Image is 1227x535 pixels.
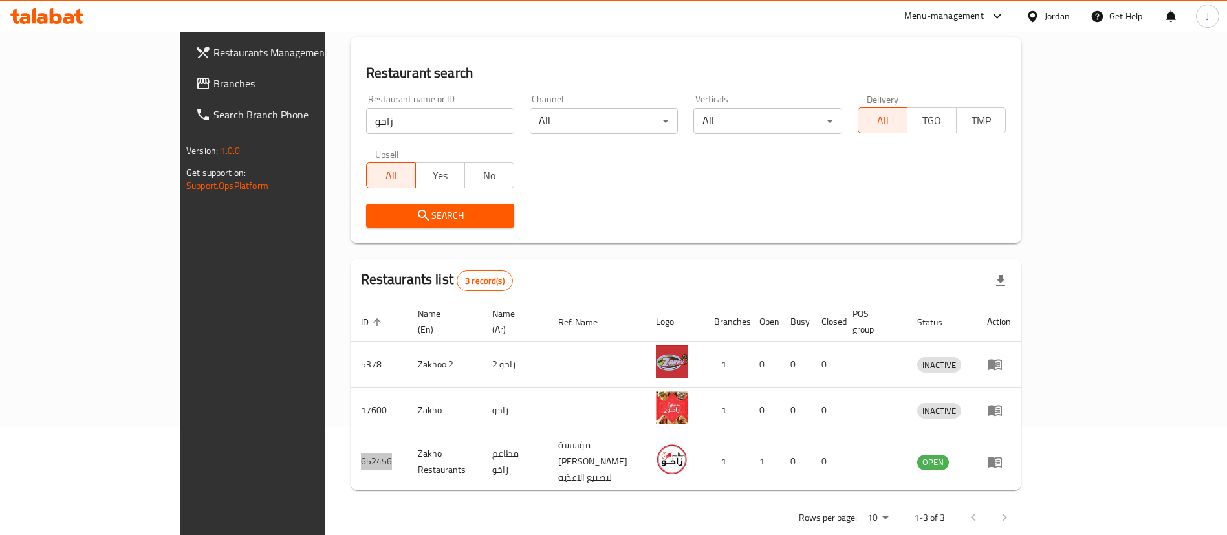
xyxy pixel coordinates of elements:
button: No [464,162,514,188]
th: Action [977,302,1021,342]
span: INACTIVE [917,358,961,373]
td: Zakhoo 2 [407,342,482,388]
input: Search for restaurant name or ID.. [366,108,514,134]
td: Zakho Restaurants [407,433,482,490]
img: Zakho [656,391,688,424]
span: Restaurants Management [213,45,375,60]
span: All [372,166,411,185]
td: Zakho [407,388,482,433]
table: enhanced table [351,302,1021,490]
p: Rows per page: [799,510,857,526]
span: Status [917,314,959,330]
span: Search [376,208,504,224]
td: 0 [780,342,811,388]
th: Logo [646,302,704,342]
span: Search Branch Phone [213,107,375,122]
button: TGO [907,107,957,133]
span: Branches [213,76,375,91]
span: OPEN [917,455,949,470]
a: Branches [185,68,385,99]
button: TMP [956,107,1006,133]
button: Search [366,204,514,228]
div: Rows per page: [862,508,893,528]
span: All [863,111,902,130]
span: ID [361,314,385,330]
td: 1 [749,433,780,490]
div: Menu [987,454,1011,470]
a: Restaurants Management [185,37,385,68]
span: Version: [186,142,218,159]
th: Closed [811,302,842,342]
label: Delivery [867,94,899,104]
button: All [858,107,907,133]
div: All [530,108,678,134]
th: Busy [780,302,811,342]
div: Menu [987,402,1011,418]
td: مطاعم زاخو [482,433,548,490]
button: Yes [415,162,465,188]
td: زاخو [482,388,548,433]
span: 1.0.0 [220,142,240,159]
a: Support.OpsPlatform [186,177,268,194]
button: All [366,162,416,188]
h2: Restaurants list [361,270,513,291]
span: TMP [962,111,1001,130]
img: Zakhoo 2 [656,345,688,378]
span: J [1206,9,1209,23]
td: 0 [811,433,842,490]
span: Name (En) [418,306,466,337]
div: All [693,108,842,134]
th: Open [749,302,780,342]
p: 1-3 of 3 [914,510,945,526]
td: 0 [749,342,780,388]
div: Jordan [1045,9,1070,23]
th: Branches [704,302,749,342]
td: 0 [780,433,811,490]
td: 0 [811,342,842,388]
span: Get support on: [186,164,246,181]
td: 0 [749,388,780,433]
span: Name (Ar) [492,306,532,337]
div: Total records count [457,270,513,291]
div: INACTIVE [917,357,961,373]
div: Export file [985,265,1016,296]
td: زاخو 2 [482,342,548,388]
td: 1 [704,433,749,490]
div: Menu [987,356,1011,372]
div: INACTIVE [917,403,961,419]
img: Zakho Restaurants [656,443,688,475]
span: Yes [421,166,460,185]
td: 0 [811,388,842,433]
td: 1 [704,342,749,388]
td: 1 [704,388,749,433]
div: Menu-management [904,8,984,24]
a: Search Branch Phone [185,99,385,130]
td: مؤسسة [PERSON_NAME] لتصنيع الاغذيه [548,433,646,490]
span: No [470,166,509,185]
h2: Restaurant search [366,63,1006,83]
span: INACTIVE [917,404,961,419]
span: 3 record(s) [457,275,512,287]
span: TGO [913,111,951,130]
span: Ref. Name [558,314,614,330]
span: POS group [852,306,891,337]
label: Upsell [375,149,399,158]
td: 0 [780,388,811,433]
